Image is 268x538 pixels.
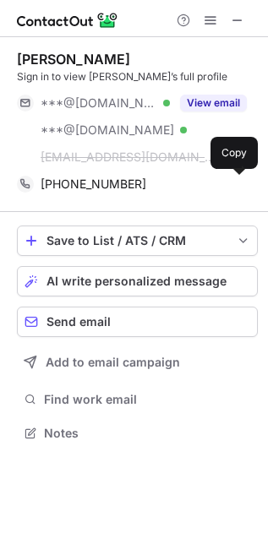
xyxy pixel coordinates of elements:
[17,421,258,445] button: Notes
[41,122,174,138] span: ***@[DOMAIN_NAME]
[17,10,118,30] img: ContactOut v5.3.10
[46,274,227,288] span: AI write personalized message
[44,392,251,407] span: Find work email
[17,307,258,337] button: Send email
[180,95,247,111] button: Reveal Button
[44,426,251,441] span: Notes
[46,234,228,247] div: Save to List / ATS / CRM
[17,266,258,296] button: AI write personalized message
[46,356,180,369] span: Add to email campaign
[17,347,258,378] button: Add to email campaign
[17,388,258,411] button: Find work email
[17,226,258,256] button: save-profile-one-click
[41,177,146,192] span: [PHONE_NUMBER]
[41,95,157,111] span: ***@[DOMAIN_NAME]
[46,315,111,329] span: Send email
[17,51,130,68] div: [PERSON_NAME]
[17,69,258,84] div: Sign in to view [PERSON_NAME]’s full profile
[41,149,216,165] span: [EMAIL_ADDRESS][DOMAIN_NAME]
